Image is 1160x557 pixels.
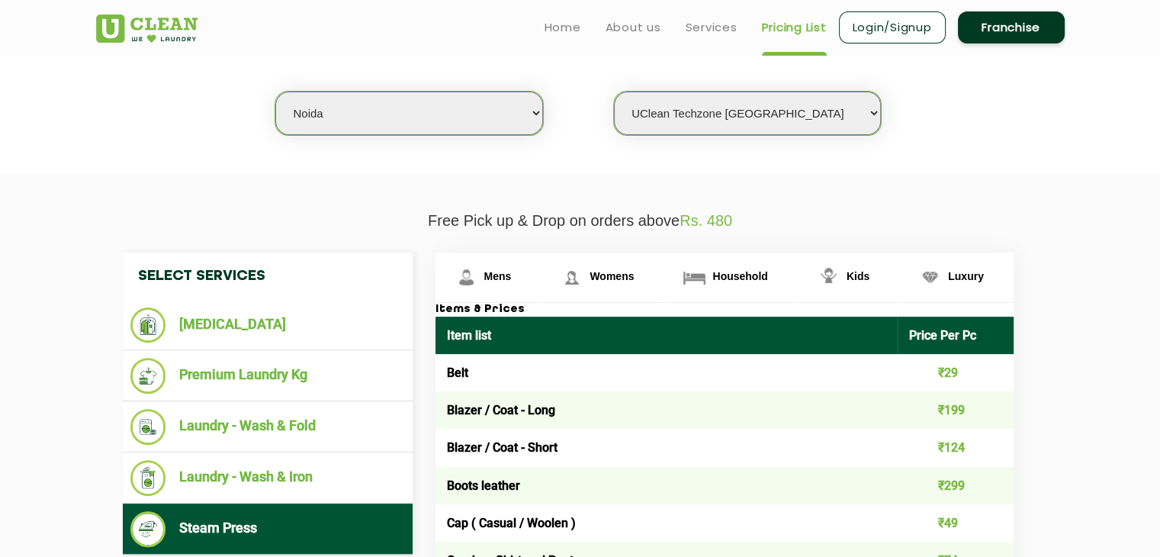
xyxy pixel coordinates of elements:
[917,264,943,291] img: Luxury
[898,391,1014,429] td: ₹199
[130,358,405,394] li: Premium Laundry Kg
[435,391,898,429] td: Blazer / Coat - Long
[484,270,512,282] span: Mens
[681,264,708,291] img: Household
[847,270,869,282] span: Kids
[130,409,166,445] img: Laundry - Wash & Fold
[96,14,198,43] img: UClean Laundry and Dry Cleaning
[435,429,898,466] td: Blazer / Coat - Short
[435,467,898,504] td: Boots leather
[839,11,946,43] a: Login/Signup
[123,253,413,300] h4: Select Services
[130,511,166,547] img: Steam Press
[815,264,842,291] img: Kids
[558,264,585,291] img: Womens
[545,18,581,37] a: Home
[130,358,166,394] img: Premium Laundry Kg
[130,460,166,496] img: Laundry - Wash & Iron
[130,460,405,496] li: Laundry - Wash & Iron
[948,270,984,282] span: Luxury
[435,317,898,354] th: Item list
[130,409,405,445] li: Laundry - Wash & Fold
[898,429,1014,466] td: ₹124
[130,511,405,547] li: Steam Press
[898,354,1014,391] td: ₹29
[435,504,898,542] td: Cap ( Casual / Woolen )
[686,18,737,37] a: Services
[606,18,661,37] a: About us
[762,18,827,37] a: Pricing List
[898,317,1014,354] th: Price Per Pc
[130,307,166,343] img: Dry Cleaning
[958,11,1065,43] a: Franchise
[680,212,732,229] span: Rs. 480
[898,467,1014,504] td: ₹299
[435,354,898,391] td: Belt
[435,303,1014,317] h3: Items & Prices
[130,307,405,343] li: [MEDICAL_DATA]
[712,270,767,282] span: Household
[453,264,480,291] img: Mens
[590,270,634,282] span: Womens
[898,504,1014,542] td: ₹49
[96,212,1065,230] p: Free Pick up & Drop on orders above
